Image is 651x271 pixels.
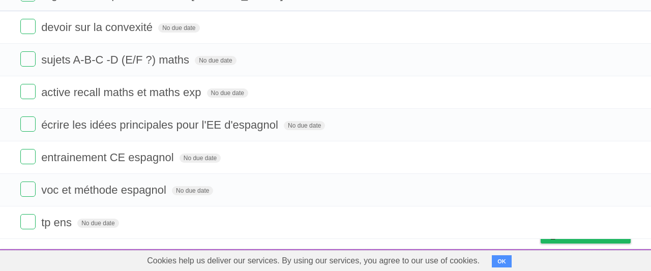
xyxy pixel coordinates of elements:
[20,182,36,197] label: Done
[41,53,192,66] span: sujets A-B-C -D (E/F ?) maths
[284,121,325,130] span: No due date
[20,84,36,99] label: Done
[562,225,626,243] span: Buy me a coffee
[41,118,281,131] span: écrire les idées principales pour l'EE d'espagnol
[41,184,169,196] span: voc et méthode espagnol
[41,151,176,164] span: entrainement CE espagnol
[41,86,203,99] span: active recall maths et maths exp
[20,116,36,132] label: Done
[492,255,512,267] button: OK
[207,88,248,98] span: No due date
[172,186,213,195] span: No due date
[41,21,155,34] span: devoir sur la convexité
[20,214,36,229] label: Done
[180,154,221,163] span: No due date
[137,251,490,271] span: Cookies help us deliver our services. By using our services, you agree to our use of cookies.
[20,19,36,34] label: Done
[20,51,36,67] label: Done
[158,23,199,33] span: No due date
[20,149,36,164] label: Done
[195,56,236,65] span: No due date
[77,219,119,228] span: No due date
[41,216,74,229] span: tp ens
